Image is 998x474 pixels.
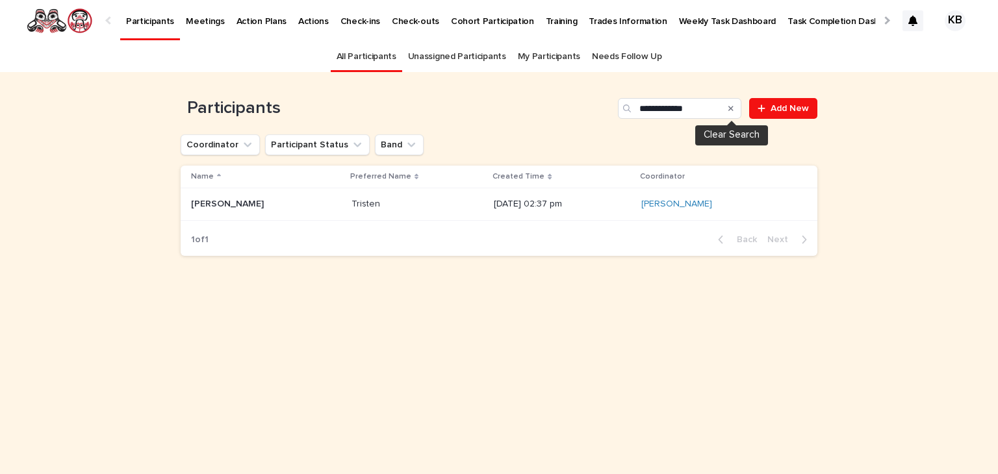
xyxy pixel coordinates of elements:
[762,234,817,245] button: Next
[708,234,762,245] button: Back
[26,8,93,34] img: rNyI97lYS1uoOg9yXW8k
[641,199,712,210] a: [PERSON_NAME]
[767,235,796,244] span: Next
[729,235,757,244] span: Back
[640,169,685,184] p: Coordinator
[493,169,544,184] p: Created Time
[945,10,966,31] div: KB
[494,199,631,210] p: [DATE] 02:37 pm
[191,196,266,210] p: [PERSON_NAME]
[181,224,219,256] p: 1 of 1
[350,169,411,184] p: Preferred Name
[352,196,383,210] p: Tristen
[181,134,260,155] button: Coordinator
[337,42,396,72] a: All Participants
[518,42,580,72] a: My Participants
[265,134,370,155] button: Participant Status
[191,169,214,184] p: Name
[592,42,661,72] a: Needs Follow Up
[618,98,741,119] input: Search
[771,104,809,113] span: Add New
[408,42,506,72] a: Unassigned Participants
[181,98,613,119] h1: Participants
[375,134,424,155] button: Band
[181,188,817,221] tr: [PERSON_NAME][PERSON_NAME] TristenTristen [DATE] 02:37 pm[PERSON_NAME]
[749,98,817,119] a: Add New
